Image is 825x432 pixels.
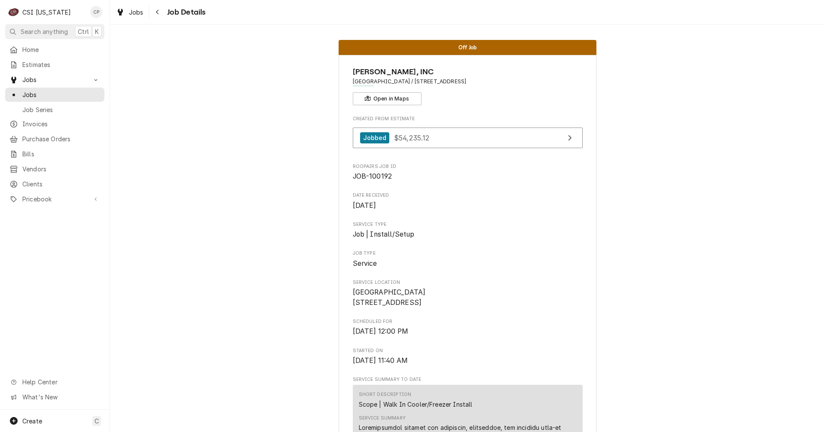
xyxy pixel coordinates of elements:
[353,347,583,354] span: Started On
[353,259,377,268] span: Service
[90,6,102,18] div: Craig Pierce's Avatar
[339,40,596,55] div: Status
[353,229,583,240] span: Service Type
[5,58,104,72] a: Estimates
[5,390,104,404] a: Go to What's New
[353,172,392,180] span: JOB-100192
[5,103,104,117] a: Job Series
[353,201,583,211] span: Date Received
[22,60,100,69] span: Estimates
[353,163,583,170] span: Roopairs Job ID
[5,177,104,191] a: Clients
[353,356,408,365] span: [DATE] 11:40 AM
[353,318,583,337] div: Scheduled For
[353,356,583,366] span: Started On
[353,221,583,240] div: Service Type
[359,415,406,422] div: Service Summary
[353,279,583,286] span: Service Location
[353,259,583,269] span: Job Type
[5,73,104,87] a: Go to Jobs
[22,134,100,143] span: Purchase Orders
[353,279,583,308] div: Service Location
[22,75,87,84] span: Jobs
[394,133,430,142] span: $54,235.12
[5,147,104,161] a: Bills
[353,250,583,268] div: Job Type
[22,392,99,402] span: What's New
[359,400,473,409] div: Scope | Walk In Cooler/Freezer Install
[22,45,100,54] span: Home
[22,417,42,425] span: Create
[353,192,583,199] span: Date Received
[5,88,104,102] a: Jobs
[353,327,408,335] span: [DATE] 12:00 PM
[353,92,422,105] button: Open in Maps
[353,201,376,210] span: [DATE]
[359,391,412,398] div: Short Description
[353,288,426,307] span: [GEOGRAPHIC_DATA] [STREET_ADDRESS]
[353,171,583,182] span: Roopairs Job ID
[5,132,104,146] a: Purchase Orders
[5,375,104,389] a: Go to Help Center
[22,179,100,189] span: Clients
[353,326,583,337] span: Scheduled For
[22,105,100,114] span: Job Series
[90,6,102,18] div: CP
[21,27,68,36] span: Search anything
[353,116,583,122] span: Created From Estimate
[165,6,206,18] span: Job Details
[113,5,147,19] a: Jobs
[22,149,100,158] span: Bills
[353,318,583,325] span: Scheduled For
[353,347,583,366] div: Started On
[458,45,477,50] span: Off Job
[360,132,390,144] div: Jobbed
[22,377,99,386] span: Help Center
[95,417,99,426] span: C
[353,250,583,257] span: Job Type
[22,164,100,173] span: Vendors
[5,24,104,39] button: Search anythingCtrlK
[353,163,583,182] div: Roopairs Job ID
[95,27,99,36] span: K
[22,90,100,99] span: Jobs
[8,6,20,18] div: C
[22,8,71,17] div: CSI [US_STATE]
[353,192,583,210] div: Date Received
[78,27,89,36] span: Ctrl
[22,195,87,204] span: Pricebook
[5,192,104,206] a: Go to Pricebook
[353,128,583,149] a: View Estimate
[353,66,583,105] div: Client Information
[5,162,104,176] a: Vendors
[5,117,104,131] a: Invoices
[5,43,104,57] a: Home
[129,8,144,17] span: Jobs
[353,116,583,152] div: Created From Estimate
[353,78,583,85] span: Address
[353,376,583,383] span: Service Summary To Date
[353,221,583,228] span: Service Type
[353,66,583,78] span: Name
[151,5,165,19] button: Navigate back
[22,119,100,128] span: Invoices
[353,287,583,307] span: Service Location
[8,6,20,18] div: CSI Kentucky's Avatar
[353,230,415,238] span: Job | Install/Setup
